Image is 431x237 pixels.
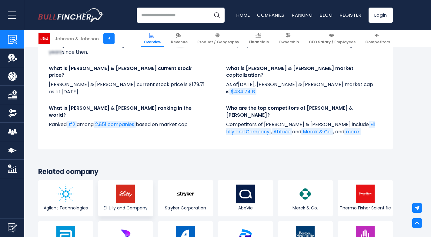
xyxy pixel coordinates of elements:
a: Overview [141,30,164,47]
a: Revenue [168,30,190,47]
img: SYK logo [176,185,195,203]
a: $434.74 B [229,88,256,95]
img: Ownership [8,109,17,118]
a: Merck & Co. [301,128,333,135]
a: Companies [257,12,285,18]
a: CEO Salary / Employees [306,30,358,47]
span: CEO Salary / Employees [309,40,356,45]
span: Merck & Co. [279,205,332,211]
img: MRK logo [296,185,315,203]
span: Eli Lilly and Company [100,205,152,211]
span: 82 years [49,41,183,55]
span: Stryker Corporation [159,205,212,211]
a: Login [369,8,393,23]
img: ABBV logo [236,185,255,203]
span: $434.74 B [231,88,255,95]
a: AbbVie [272,128,292,135]
a: Financials [246,30,272,47]
h4: What is [PERSON_NAME] & [PERSON_NAME] market capitalization? [226,65,382,79]
a: more. [344,128,361,135]
a: Eli Lilly and Company [98,180,153,216]
a: Eli Lilly and Company [226,121,375,135]
a: Go to homepage [38,8,103,22]
h3: Related company [38,168,393,176]
a: Competitors [363,30,393,47]
a: Merck & Co. [278,180,333,216]
a: Ranking [292,12,312,18]
div: Johnson & Johnson [55,35,99,42]
h4: What is [PERSON_NAME] & [PERSON_NAME] ranking in the world? [49,105,205,118]
img: TMO logo [356,185,375,203]
a: Product / Geography [195,30,242,47]
a: + [103,33,115,44]
h4: Who are the top competitors of [PERSON_NAME] & [PERSON_NAME]? [226,105,382,118]
span: Revenue [171,40,188,45]
span: Product / Geography [197,40,239,45]
button: Search [209,8,225,23]
span: Overview [144,40,161,45]
a: AbbVie [218,180,273,216]
a: #2 [67,121,77,128]
a: Stryker Corporation [158,180,213,216]
p: [PERSON_NAME] & [PERSON_NAME] current stock price is $179.71 as of [DATE]. [49,81,205,95]
a: Blog [320,12,332,18]
h4: What is [PERSON_NAME] & [PERSON_NAME] current stock price? [49,65,205,79]
a: Agilent Technologies [38,180,93,216]
span: Agilent Technologies [40,205,92,211]
img: JNJ logo [38,33,50,44]
a: Thermo Fisher Scientific [338,180,393,216]
a: Register [340,12,361,18]
img: Bullfincher logo [38,8,104,22]
p: As of , [PERSON_NAME] & [PERSON_NAME] market cap is . [226,81,382,95]
img: A logo [56,185,75,203]
a: Ownership [276,30,302,47]
p: Competitors of [PERSON_NAME] & [PERSON_NAME] include , and , and [226,121,382,135]
a: Home [236,12,250,18]
span: AbbVie [219,205,272,211]
span: Thermo Fisher Scientific [339,205,391,211]
p: Ranked among based on market cap. [49,121,205,128]
img: LLY logo [116,185,135,203]
span: Financials [249,40,269,45]
a: 2,851 companies [94,121,136,128]
span: [DATE] [238,81,255,88]
span: Competitors [365,40,390,45]
span: Ownership [279,40,299,45]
